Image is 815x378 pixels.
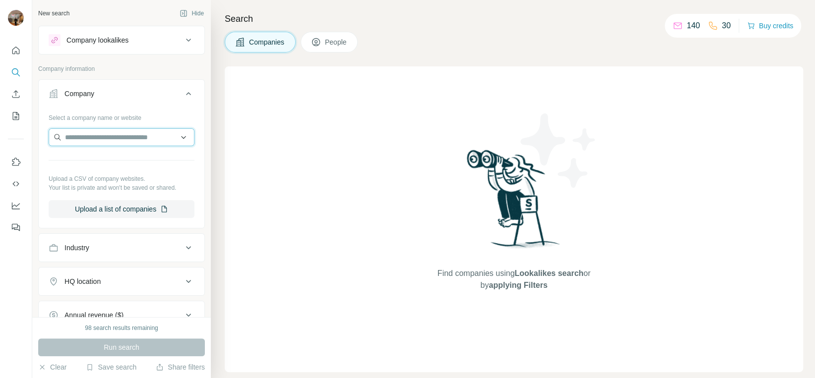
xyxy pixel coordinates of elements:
[8,107,24,125] button: My lists
[49,174,194,183] p: Upload a CSV of company websites.
[39,82,204,109] button: Company
[514,269,583,277] span: Lookalikes search
[39,28,204,52] button: Company lookalikes
[64,243,89,253] div: Industry
[8,153,24,171] button: Use Surfe on LinkedIn
[49,109,194,122] div: Select a company name or website
[8,197,24,215] button: Dashboard
[489,281,547,289] span: applying Filters
[325,37,348,47] span: People
[462,147,565,258] img: Surfe Illustration - Woman searching with binoculars
[38,362,66,372] button: Clear
[64,276,101,286] div: HQ location
[8,218,24,236] button: Feedback
[173,6,211,21] button: Hide
[687,20,700,32] p: 140
[8,85,24,103] button: Enrich CSV
[86,362,136,372] button: Save search
[66,35,128,45] div: Company lookalikes
[39,236,204,260] button: Industry
[39,303,204,327] button: Annual revenue ($)
[156,362,205,372] button: Share filters
[8,63,24,81] button: Search
[64,310,124,320] div: Annual revenue ($)
[49,183,194,192] p: Your list is private and won't be saved or shared.
[38,9,69,18] div: New search
[225,12,803,26] h4: Search
[8,42,24,59] button: Quick start
[747,19,793,33] button: Buy credits
[85,324,158,332] div: 98 search results remaining
[64,89,94,99] div: Company
[8,10,24,26] img: Avatar
[514,106,603,195] img: Surfe Illustration - Stars
[435,268,593,291] span: Find companies using or by
[8,175,24,193] button: Use Surfe API
[49,200,194,218] button: Upload a list of companies
[39,270,204,293] button: HQ location
[38,64,205,73] p: Company information
[249,37,285,47] span: Companies
[722,20,731,32] p: 30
